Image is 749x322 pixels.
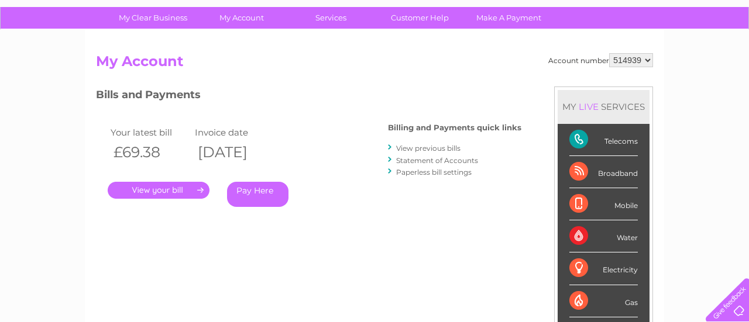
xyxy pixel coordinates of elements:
[558,90,650,123] div: MY SERVICES
[710,50,738,58] a: Log out
[96,53,653,75] h2: My Account
[227,182,288,207] a: Pay Here
[572,50,598,58] a: Energy
[192,140,276,164] th: [DATE]
[605,50,640,58] a: Telecoms
[461,7,557,29] a: Make A Payment
[194,7,290,29] a: My Account
[647,50,664,58] a: Blog
[569,156,638,188] div: Broadband
[396,156,478,165] a: Statement of Accounts
[396,144,461,153] a: View previous bills
[569,188,638,220] div: Mobile
[108,140,192,164] th: £69.38
[108,182,209,199] a: .
[372,7,468,29] a: Customer Help
[569,220,638,252] div: Water
[671,50,700,58] a: Contact
[105,7,201,29] a: My Clear Business
[396,168,472,176] a: Paperless bill settings
[99,6,652,57] div: Clear Business is a trading name of Verastar Limited (registered in [GEOGRAPHIC_DATA] No. 3667643...
[569,124,638,156] div: Telecoms
[528,6,609,20] a: 0333 014 3131
[108,124,192,140] td: Your latest bill
[388,123,521,132] h4: Billing and Payments quick links
[569,285,638,317] div: Gas
[96,86,521,107] h3: Bills and Payments
[283,7,379,29] a: Services
[26,30,86,66] img: logo.png
[548,53,653,67] div: Account number
[192,124,276,140] td: Invoice date
[543,50,565,58] a: Water
[569,252,638,285] div: Electricity
[576,101,601,112] div: LIVE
